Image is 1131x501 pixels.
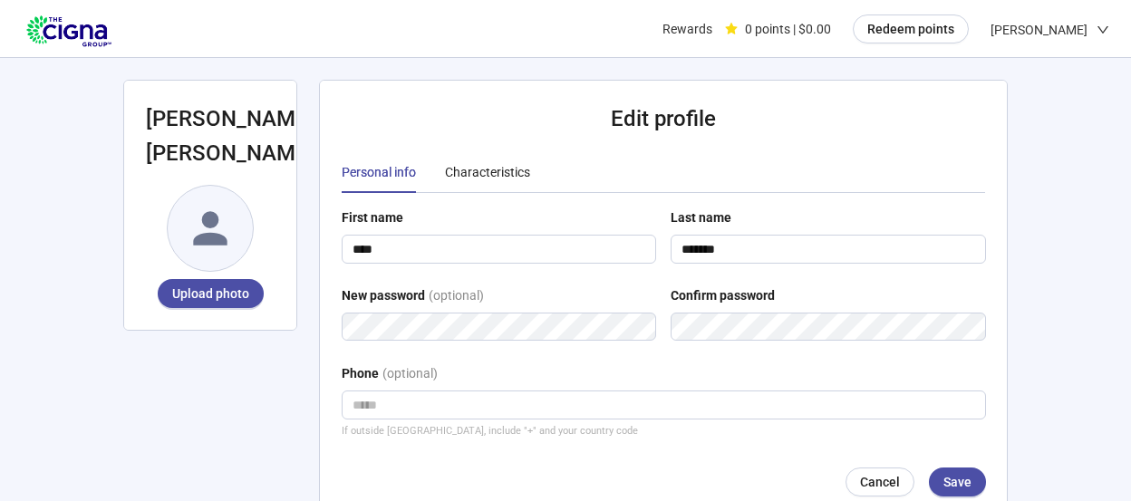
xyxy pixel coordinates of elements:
h2: Edit profile [342,102,985,137]
div: If outside [GEOGRAPHIC_DATA], include "+" and your country code [342,423,986,438]
span: Upload photo [158,286,264,301]
span: Save [943,472,971,492]
button: Cancel [846,467,914,496]
button: Save [929,467,986,496]
span: Redeem points [867,19,954,39]
div: Personal info [342,162,416,182]
button: Upload photo [158,279,264,308]
span: [PERSON_NAME] [991,1,1087,59]
div: (optional) [429,285,484,313]
div: Characteristics [445,162,530,182]
div: Phone [342,363,379,383]
div: Last name [671,207,731,227]
div: New password [342,285,425,305]
span: down [1097,24,1109,36]
div: Confirm password [671,285,775,305]
span: Upload photo [172,284,249,303]
span: Cancel [860,472,900,492]
button: Redeem points [853,14,969,43]
span: star [725,23,738,35]
h2: [PERSON_NAME] [PERSON_NAME] [146,102,275,170]
div: First name [342,207,403,227]
div: (optional) [382,363,438,390]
